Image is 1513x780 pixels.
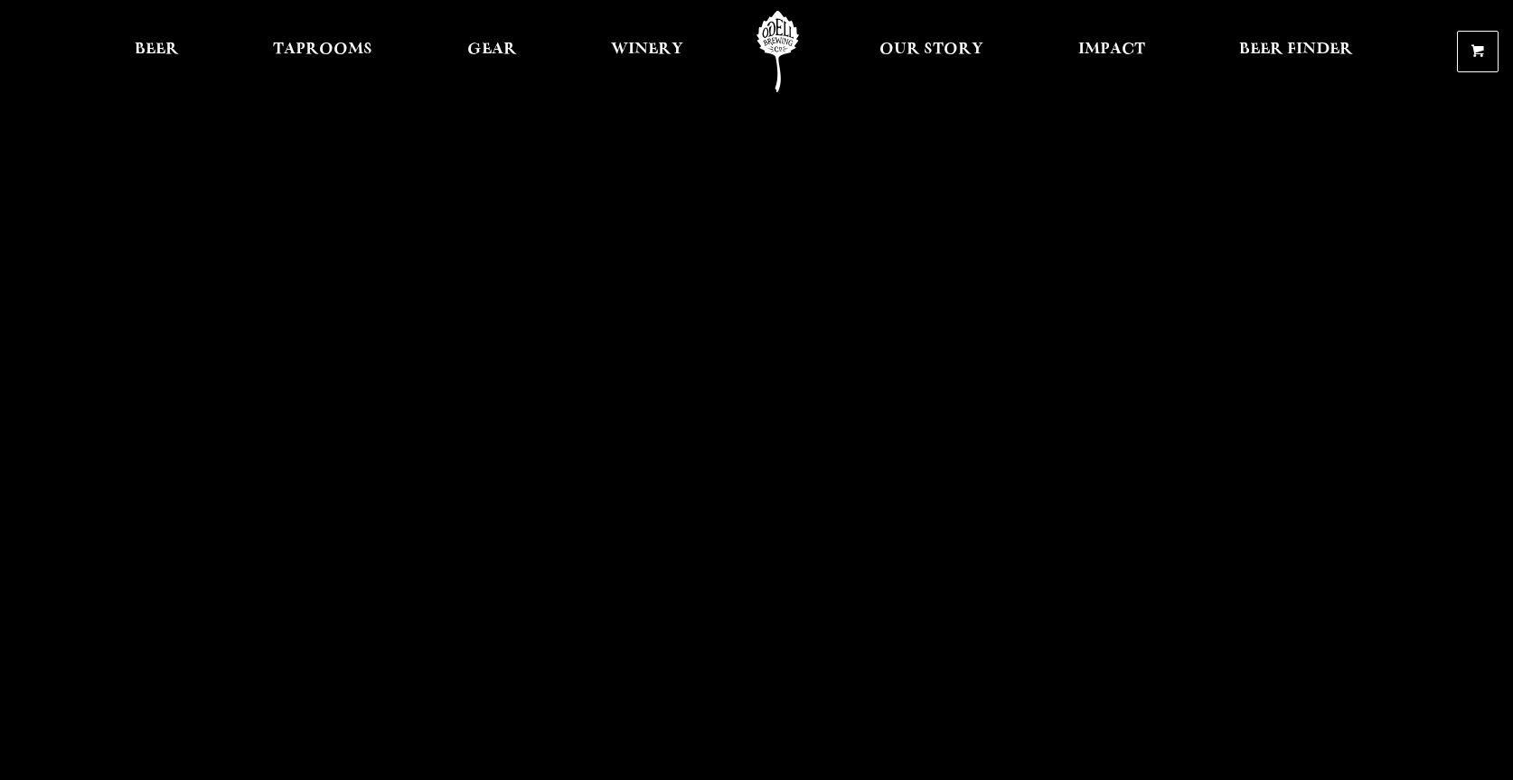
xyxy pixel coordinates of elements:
[879,42,983,57] span: Our Story
[261,11,384,92] a: Taprooms
[456,11,529,92] a: Gear
[1227,11,1365,92] a: Beer Finder
[123,11,191,92] a: Beer
[1239,42,1353,57] span: Beer Finder
[611,42,683,57] span: Winery
[744,11,812,92] a: Odell Home
[868,11,995,92] a: Our Story
[599,11,695,92] a: Winery
[1067,11,1157,92] a: Impact
[135,42,179,57] span: Beer
[467,42,517,57] span: Gear
[273,42,372,57] span: Taprooms
[1078,42,1145,57] span: Impact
